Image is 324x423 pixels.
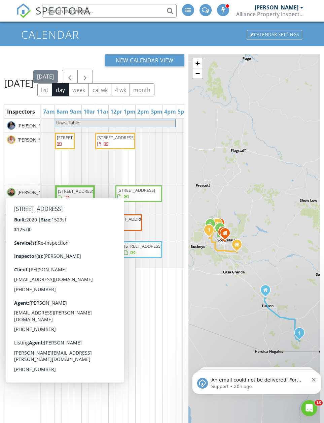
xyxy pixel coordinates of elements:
i: 2 [209,222,212,226]
div: 10879 W Sack Dr, Sun City, AZ 85373 [210,224,214,228]
span: [PERSON_NAME] [16,245,54,252]
div: 12450 W Orangewood Ave, Glendale, AZ 85307 [209,230,213,234]
a: 7am [41,106,57,117]
span: Unavailable [56,120,79,126]
a: 3pm [149,106,164,117]
iframe: Intercom live chat [301,400,317,416]
button: day [52,83,69,96]
span: [STREET_ADDRESS][PERSON_NAME] [57,216,95,229]
img: screenshot_20250805_at_12.27.40_pm.png [7,217,15,225]
span: [STREET_ADDRESS] [111,216,148,222]
button: cal wk [88,83,111,96]
button: list [37,83,52,96]
a: 2pm [136,106,151,117]
a: 4pm [163,106,178,117]
i: 1 [298,331,301,335]
button: month [130,83,154,96]
span: [PERSON_NAME] [16,218,54,225]
a: Zoom out [192,68,203,79]
span: [PERSON_NAME] [16,122,54,129]
a: Calendar Settings [246,29,303,40]
span: Inspectors [7,108,35,115]
button: [DATE] [33,70,58,83]
img: The Best Home Inspection Software - Spectora [16,3,31,18]
h2: [DATE] [4,76,33,90]
i: 1 [219,226,221,231]
img: 93ddf108015e4b21a1c651f77873c2ad.jpeg [7,121,15,130]
img: screenshot_20240501_at_11.40.38_am.png [7,244,15,252]
a: 1pm [122,106,137,117]
span: [STREET_ADDRESS] [58,188,96,194]
a: 12pm [109,106,127,117]
iframe: Intercom notifications message [189,358,324,405]
a: 8am [55,106,70,117]
input: Search everything... [42,4,177,18]
div: 5900 E Thomas Rd, Scottsdale AZ 85251 [225,233,229,237]
div: [PERSON_NAME] [255,4,298,11]
span: [STREET_ADDRESS] [57,134,95,141]
a: 10am [82,106,100,117]
div: 420 W Yukon Dr 4, Phoenix, AZ 85027 [220,223,224,227]
button: Previous day [62,70,78,84]
img: screenshot_20240501_at_11.40.13_am.png [7,188,15,197]
a: Zoom in [192,58,203,68]
button: New Calendar View [105,54,184,66]
div: 2681 W Camino Del Medrano , Tucson AZ 85742 [265,290,269,294]
button: week [69,83,89,96]
a: 9am [68,106,83,117]
span: 10 [315,400,323,405]
i: 1 [208,228,210,232]
span: [STREET_ADDRESS] [97,134,135,141]
a: 11am [95,106,113,117]
div: 18488 E. Peachtree Blvd , Queen Creek AZ 85142 [237,244,241,248]
span: [PERSON_NAME] [16,189,54,196]
span: [PERSON_NAME] [16,137,54,143]
div: Alliance Property Inspections [236,11,303,18]
img: screenshot_20240501_at_11.39.29_am.png [7,135,15,144]
i: 2 [216,221,219,226]
div: 928 San Simeon Dr, Sierra Vista, AZ 85635 [299,333,303,337]
div: Calendar Settings [247,30,302,39]
span: [STREET_ADDRESS] [117,187,155,193]
a: 5pm [176,106,191,117]
button: Next day [77,70,93,84]
a: SPECTORA [16,9,91,23]
button: 4 wk [111,83,130,96]
h1: Calendar [21,29,303,40]
span: [STREET_ADDRESS] [124,243,162,249]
